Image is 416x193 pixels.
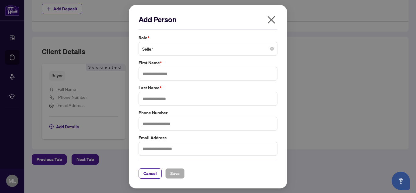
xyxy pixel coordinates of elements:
button: Cancel [139,168,162,178]
label: Role [139,34,277,41]
button: Open asap [392,172,410,190]
span: close [266,15,276,25]
label: Phone Number [139,109,277,116]
label: First Name [139,59,277,66]
label: Email Address [139,134,277,141]
span: Seller [142,43,274,55]
span: close-circle [270,47,274,51]
button: Save [165,168,185,178]
span: Cancel [143,168,157,178]
h2: Add Person [139,15,277,24]
label: Last Name [139,84,277,91]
